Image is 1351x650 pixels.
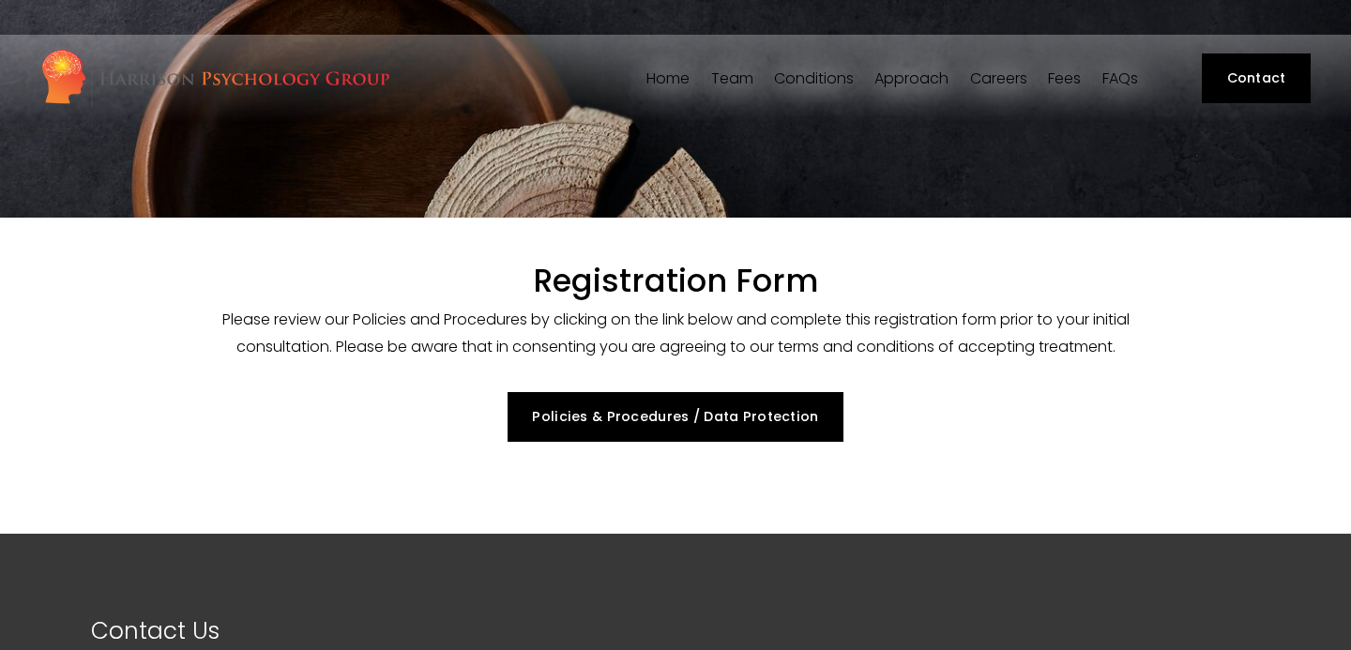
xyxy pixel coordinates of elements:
a: Fees [1048,69,1081,87]
a: folder dropdown [774,69,854,87]
a: Policies & Procedures / Data Protection [508,392,843,441]
a: Contact [1202,53,1310,102]
a: Careers [970,69,1027,87]
a: FAQs [1102,69,1138,87]
p: Please review our Policies and Procedures by clicking on the link below and complete this registr... [199,307,1151,361]
span: Team [711,71,753,86]
a: folder dropdown [874,69,949,87]
a: Home [646,69,690,87]
h1: Registration Form [199,262,1151,301]
img: Harrison Psychology Group [40,48,390,109]
span: Approach [874,71,949,86]
span: Conditions [774,71,854,86]
a: folder dropdown [711,69,753,87]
